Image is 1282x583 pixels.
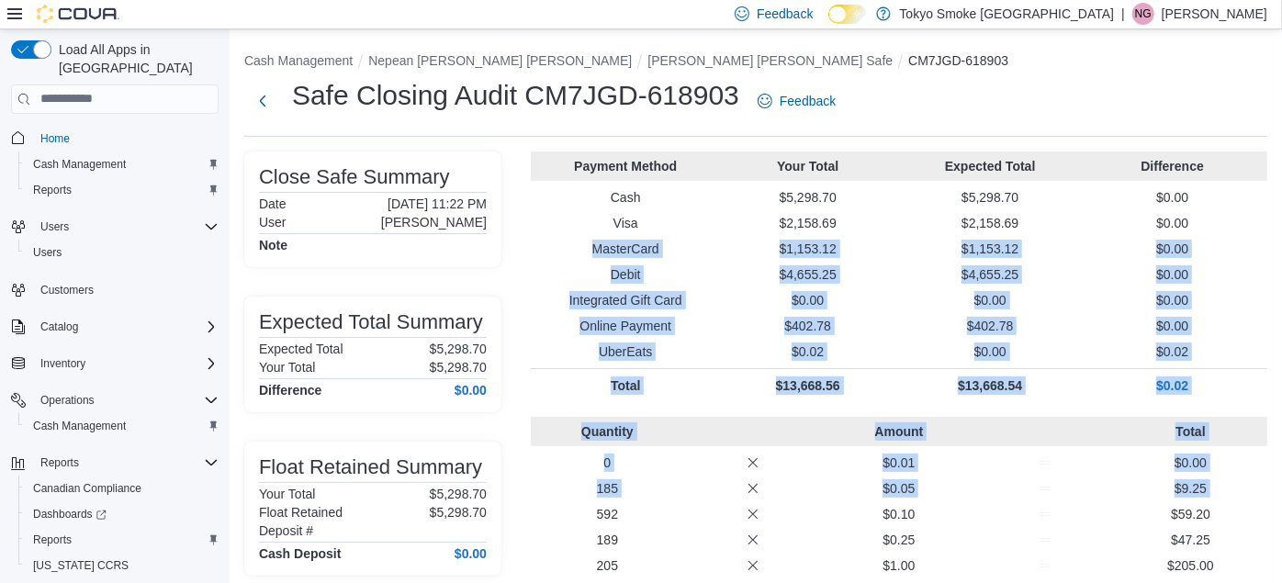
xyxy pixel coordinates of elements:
nav: An example of EuiBreadcrumbs [244,51,1267,73]
p: Online Payment [538,317,714,335]
span: Reports [33,533,72,547]
p: $0.00 [1085,214,1261,232]
p: 592 [538,505,677,523]
p: $0.00 [903,291,1078,309]
p: Your Total [721,157,896,175]
p: $0.00 [1085,317,1261,335]
span: Washington CCRS [26,555,219,577]
span: Reports [33,183,72,197]
span: Operations [40,393,95,408]
p: Cash [538,188,714,207]
p: Debit [538,265,714,284]
span: Dark Mode [828,24,829,25]
p: $0.10 [830,505,969,523]
p: $402.78 [903,317,1078,335]
h6: Deposit # [259,523,313,538]
p: $9.25 [1121,479,1260,498]
a: Customers [33,279,101,301]
p: $0.02 [721,342,896,361]
button: Operations [33,389,102,411]
button: Operations [4,387,226,413]
input: Dark Mode [828,5,867,24]
button: Catalog [33,316,85,338]
button: [US_STATE] CCRS [18,553,226,578]
p: [PERSON_NAME] [1162,3,1267,25]
a: [US_STATE] CCRS [26,555,136,577]
button: Home [4,125,226,151]
a: Home [33,128,77,150]
span: Reports [33,452,219,474]
p: Expected Total [903,157,1078,175]
button: CM7JGD-618903 [908,53,1008,68]
p: Payment Method [538,157,714,175]
p: $0.00 [721,291,896,309]
button: Canadian Compliance [18,476,226,501]
a: Cash Management [26,153,133,175]
span: Users [33,216,219,238]
a: Reports [26,529,79,551]
button: Users [18,240,226,265]
p: UberEats [538,342,714,361]
p: $0.00 [1085,188,1261,207]
p: $47.25 [1121,531,1260,549]
h3: Expected Total Summary [259,311,483,333]
button: Cash Management [244,53,353,68]
p: $402.78 [721,317,896,335]
p: $5,298.70 [430,505,487,520]
button: Reports [33,452,86,474]
h3: Close Safe Summary [259,166,450,188]
p: 189 [538,531,677,549]
span: NG [1135,3,1152,25]
p: $2,158.69 [721,214,896,232]
p: [DATE] 11:22 PM [388,196,487,211]
p: $2,158.69 [903,214,1078,232]
span: Canadian Compliance [26,477,219,499]
h6: Your Total [259,360,316,375]
p: Integrated Gift Card [538,291,714,309]
span: Dashboards [33,507,107,521]
button: Reports [18,177,226,203]
p: $0.00 [1121,454,1260,472]
p: Visa [538,214,714,232]
p: $0.00 [1085,240,1261,258]
span: Cash Management [26,415,219,437]
p: $1,153.12 [721,240,896,258]
button: Users [33,216,76,238]
span: Load All Apps in [GEOGRAPHIC_DATA] [51,40,219,77]
h1: Safe Closing Audit CM7JGD-618903 [292,77,739,114]
span: Reports [40,455,79,470]
p: $5,298.70 [721,188,896,207]
p: $0.00 [1085,265,1261,284]
div: Nadine Guindon [1132,3,1154,25]
button: [PERSON_NAME] [PERSON_NAME] Safe [647,53,893,68]
span: Customers [33,278,219,301]
p: $4,655.25 [721,265,896,284]
p: MasterCard [538,240,714,258]
p: $0.00 [903,342,1078,361]
button: Catalog [4,314,226,340]
h6: Expected Total [259,342,343,356]
p: | [1121,3,1125,25]
p: $205.00 [1121,556,1260,575]
span: Feedback [780,92,836,110]
p: $5,298.70 [430,342,487,356]
p: Tokyo Smoke [GEOGRAPHIC_DATA] [900,3,1115,25]
p: $13,668.54 [903,376,1078,395]
a: Dashboards [18,501,226,527]
h4: Note [259,238,287,252]
a: Users [26,241,69,263]
span: Home [40,131,70,146]
a: Canadian Compliance [26,477,149,499]
h3: Float Retained Summary [259,456,482,478]
p: $0.01 [830,454,969,472]
span: Reports [26,529,219,551]
span: Users [40,219,69,234]
h6: User [259,215,287,230]
span: Catalog [40,320,78,334]
p: $0.05 [830,479,969,498]
button: Nepean [PERSON_NAME] [PERSON_NAME] [368,53,632,68]
button: Reports [4,450,226,476]
span: Catalog [33,316,219,338]
span: Canadian Compliance [33,481,141,496]
span: Cash Management [26,153,219,175]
